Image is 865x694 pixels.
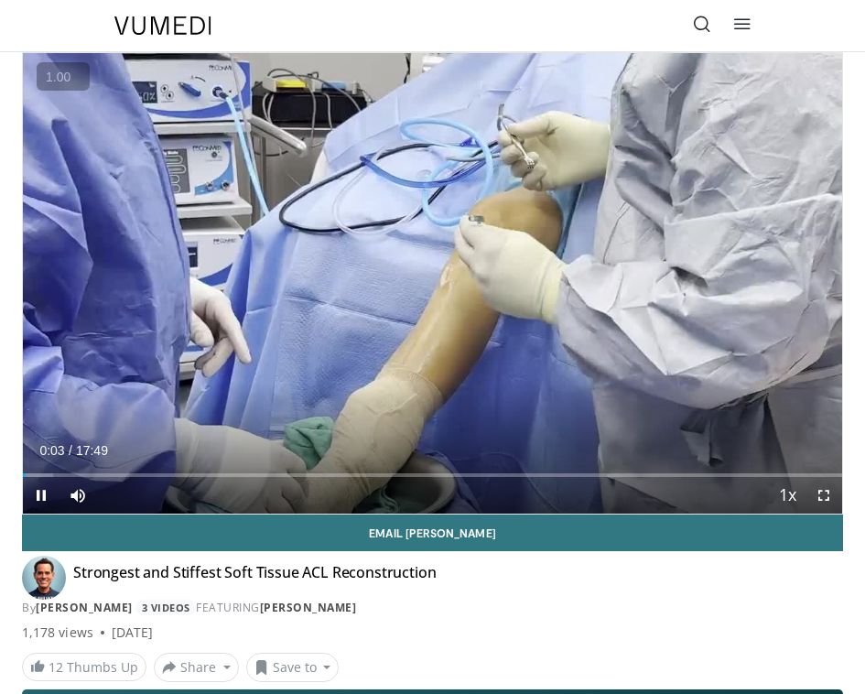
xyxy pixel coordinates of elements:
video-js: Video Player [23,53,842,514]
button: Share [154,653,239,682]
a: 12 Thumbs Up [22,653,146,681]
img: Avatar [22,556,66,600]
span: 0:03 [39,443,64,458]
span: 1,178 views [22,624,93,642]
span: / [69,443,72,458]
div: By FEATURING [22,600,843,616]
h4: Strongest and Stiffest Soft Tissue ACL Reconstruction [73,563,437,592]
button: Save to [246,653,340,682]
div: [DATE] [112,624,153,642]
span: 17:49 [76,443,108,458]
a: [PERSON_NAME] [36,600,133,615]
a: [PERSON_NAME] [260,600,357,615]
button: Pause [23,477,59,514]
button: Playback Rate [769,477,806,514]
a: Email [PERSON_NAME] [22,515,843,551]
div: Progress Bar [23,473,842,477]
a: 3 Videos [135,600,196,615]
button: Fullscreen [806,477,842,514]
span: 12 [49,658,63,676]
button: Mute [59,477,96,514]
img: VuMedi Logo [114,16,211,35]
